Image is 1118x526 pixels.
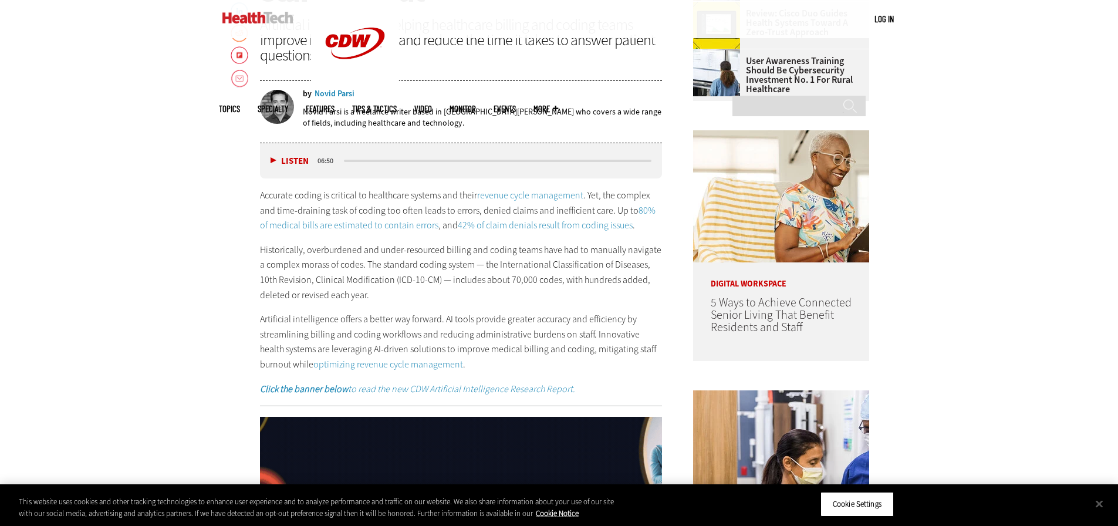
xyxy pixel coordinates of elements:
[352,104,397,113] a: Tips & Tactics
[458,219,633,231] a: 42% of claim denials result from coding issues
[494,104,516,113] a: Events
[222,12,293,23] img: Home
[874,14,894,24] a: Log in
[260,417,663,486] img: xs-AI-q225-animated-desktop
[219,104,240,113] span: Topics
[271,157,309,166] button: Listen
[533,104,558,113] span: More
[311,77,399,90] a: CDW
[693,130,869,262] img: Networking Solutions for Senior Living
[693,390,869,522] img: Doctors reviewing tablet
[313,358,463,370] a: optimizing revenue cycle management
[260,312,663,372] p: Artificial intelligence offers a better way forward. AI tools provide greater accuracy and effici...
[260,188,663,233] p: Accurate coding is critical to healthcare systems and their . Yet, the complex and time-draining ...
[1086,491,1112,517] button: Close
[477,189,583,201] a: revenue cycle management
[450,104,476,113] a: MonITor
[693,262,869,288] p: Digital Workspace
[260,383,575,395] a: Click the banner belowto read the new CDW Artificial Intelligence Research Report.
[260,383,348,395] strong: Click the banner below
[536,508,579,518] a: More information about your privacy
[19,496,615,519] div: This website uses cookies and other tracking technologies to enhance user experience and to analy...
[820,492,894,517] button: Cookie Settings
[414,104,432,113] a: Video
[316,156,342,166] div: duration
[711,295,852,335] a: 5 Ways to Achieve Connected Senior Living That Benefit Residents and Staff
[260,242,663,302] p: Historically, overburdened and under-resourced billing and coding teams have had to manually navi...
[306,104,335,113] a: Features
[260,143,663,178] div: media player
[874,13,894,25] div: User menu
[260,383,575,395] em: to read the new CDW Artificial Intelligence Research Report.
[258,104,288,113] span: Specialty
